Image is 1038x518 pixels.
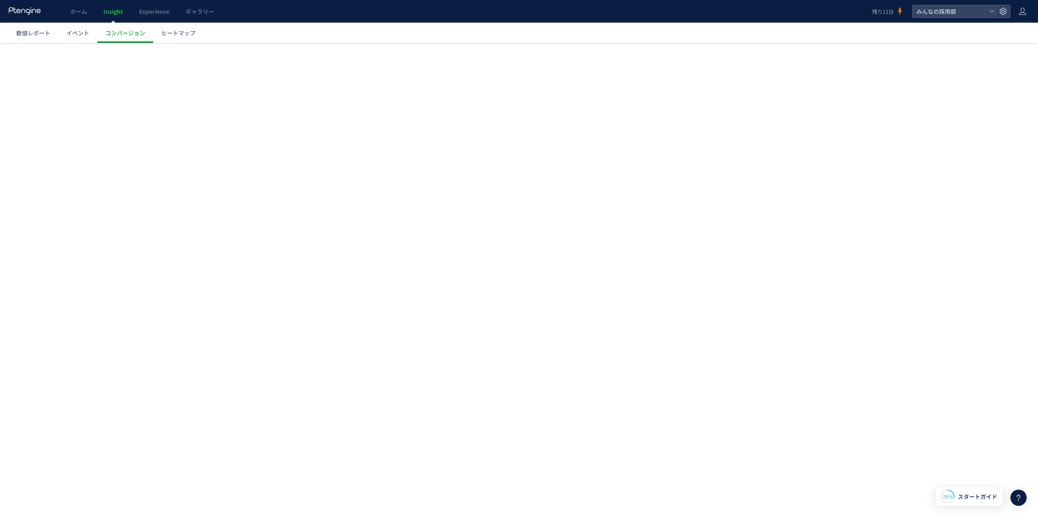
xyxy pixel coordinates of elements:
[958,492,997,501] span: スタートガイド
[70,7,87,15] span: ホーム
[139,7,169,15] span: Experience
[161,29,195,37] span: ヒートマップ
[914,5,986,17] span: みんなの採用部
[66,29,89,37] span: イベント
[872,8,894,15] span: 残り11日
[103,7,123,15] span: Insight
[105,29,145,37] span: コンバージョン
[16,29,50,37] span: 数値レポート
[186,7,214,15] span: ギャラリー
[943,493,953,500] span: 28%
